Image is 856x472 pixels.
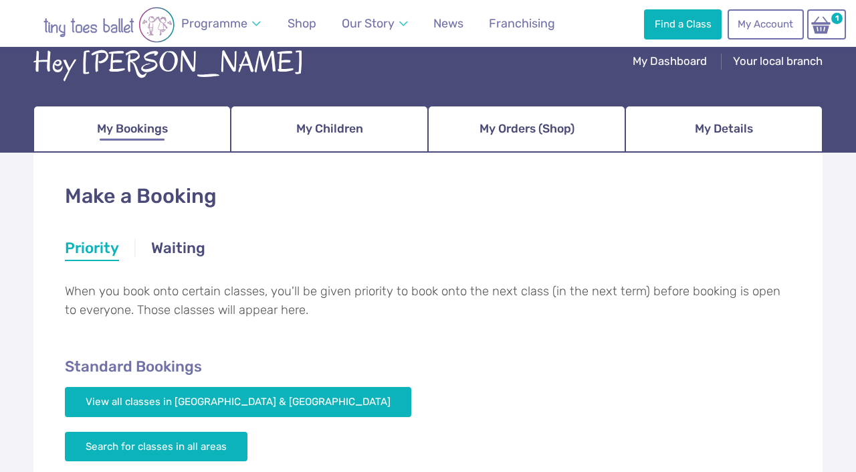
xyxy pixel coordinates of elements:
a: Waiting [151,238,205,262]
span: 1 [829,11,845,26]
p: When you book onto certain classes, you'll be given priority to book onto the next class (in the ... [65,283,791,319]
span: Franchising [489,16,555,30]
a: View all classes in [GEOGRAPHIC_DATA] & [GEOGRAPHIC_DATA] [65,387,411,416]
a: My Bookings [33,106,231,153]
span: News [433,16,463,30]
a: My Dashboard [633,54,707,71]
a: My Account [728,9,804,39]
a: Shop [282,9,322,39]
h2: Standard Bookings [65,358,791,376]
div: Hey [PERSON_NAME] [33,42,304,84]
a: Programme [175,9,267,39]
a: News [427,9,469,39]
span: Your local branch [733,54,823,68]
a: Search for classes in all areas [65,432,247,461]
span: Programme [181,16,247,30]
span: My Orders (Shop) [479,117,574,141]
a: My Orders (Shop) [428,106,625,153]
a: 1 [807,9,846,40]
img: tiny toes ballet [15,7,203,43]
span: My Details [695,117,753,141]
a: My Children [231,106,428,153]
a: Your local branch [733,54,823,71]
span: Our Story [342,16,395,30]
a: Franchising [483,9,561,39]
span: My Dashboard [633,54,707,68]
a: Our Story [336,9,415,39]
span: Shop [288,16,316,30]
a: My Details [625,106,823,153]
span: My Bookings [97,117,168,141]
h1: Make a Booking [65,182,791,211]
a: Find a Class [644,9,722,39]
span: My Children [296,117,363,141]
